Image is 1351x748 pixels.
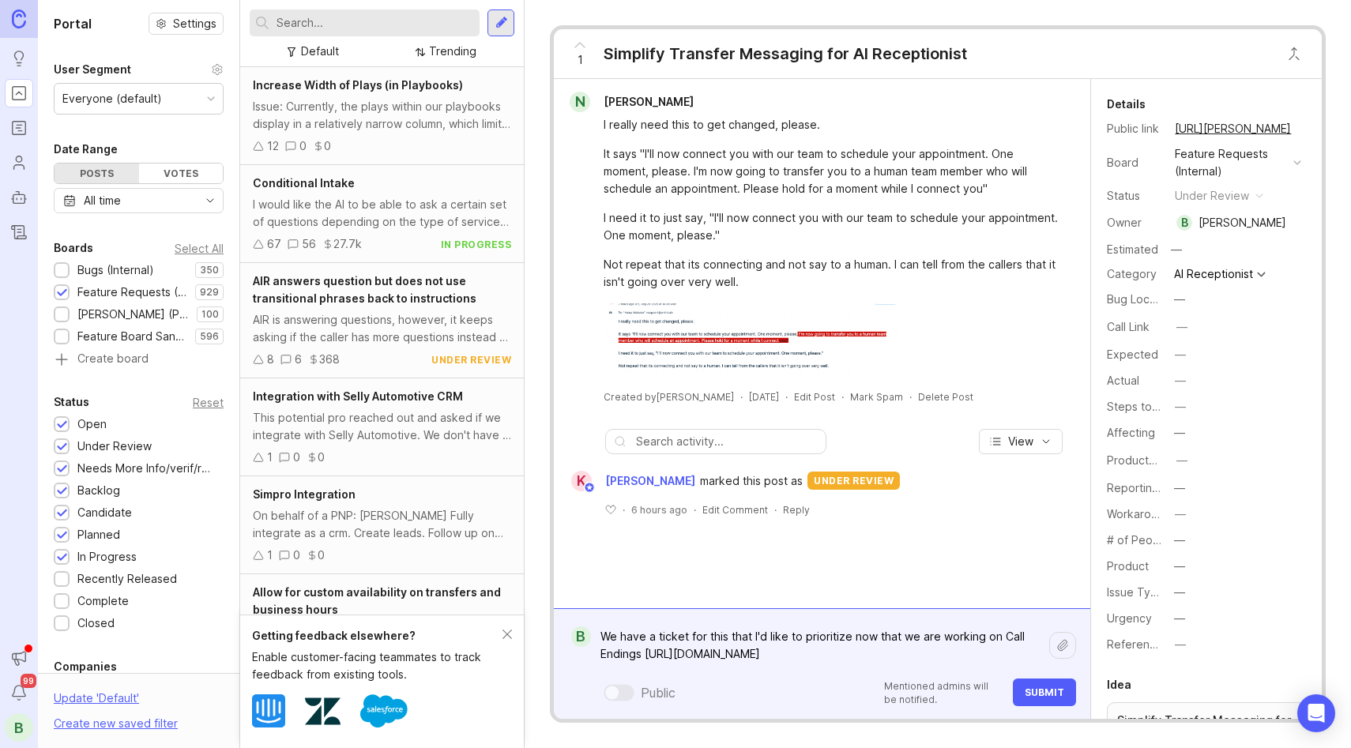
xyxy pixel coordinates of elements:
[1107,611,1152,625] label: Urgency
[252,627,502,645] div: Getting feedback elsewhere?
[1174,269,1253,280] div: AI Receptionist
[77,261,154,279] div: Bugs (Internal)
[240,378,524,476] a: Integration with Selly Automotive CRMThis potential pro reached out and asked if we integrate wit...
[1166,239,1187,260] div: —
[694,503,696,517] div: ·
[5,114,33,142] a: Roadmaps
[318,547,325,564] div: 0
[149,13,224,35] a: Settings
[240,263,524,378] a: AIR answers question but does not use transitional phrases back to instructionsAIR is answering q...
[1170,370,1191,391] button: Actual
[1176,215,1192,231] div: B
[139,164,224,183] div: Votes
[293,547,300,564] div: 0
[54,353,224,367] a: Create board
[175,244,224,253] div: Select All
[623,503,625,517] div: ·
[77,526,120,543] div: Planned
[807,472,900,490] div: under review
[77,615,115,632] div: Closed
[1170,397,1191,417] button: Steps to Reproduce
[429,43,476,60] div: Trending
[5,678,33,707] button: Notifications
[5,148,33,177] a: Users
[295,351,302,368] div: 6
[54,393,89,412] div: Status
[631,503,687,517] span: 6 hours ago
[1107,426,1155,439] label: Affecting
[1174,291,1185,308] div: —
[774,503,777,517] div: ·
[1008,434,1033,449] span: View
[1172,450,1192,471] button: ProductboardID
[604,95,694,108] span: [PERSON_NAME]
[5,79,33,107] a: Portal
[252,694,285,727] img: Intercom logo
[77,504,132,521] div: Candidate
[77,328,187,345] div: Feature Board Sandbox [DATE]
[253,409,511,444] div: This potential pro reached out and asked if we integrate with Selly Automotive. We don't have a h...
[12,9,26,28] img: Canny Home
[77,482,120,499] div: Backlog
[1117,712,1296,744] p: Simplify Transfer Messaging for AI Receptionist
[909,390,912,404] div: ·
[21,674,36,688] span: 99
[267,449,273,466] div: 1
[1172,317,1192,337] button: Call Link
[1174,558,1185,575] div: —
[253,585,501,616] span: Allow for custom availability on transfers and business hours
[604,145,1059,197] div: It says "I'll now connect you with our team to schedule your appointment. One moment, please. I'm...
[1107,400,1214,413] label: Steps to Reproduce
[77,284,187,301] div: Feature Requests (Internal)
[1013,678,1076,706] button: Submit
[1107,292,1176,306] label: Bug Location
[1174,610,1185,627] div: —
[55,164,139,183] div: Posts
[1107,585,1165,599] label: Issue Type
[604,43,967,65] div: Simplify Transfer Messaging for AI Receptionist
[749,390,779,404] a: [DATE]
[604,256,1059,291] div: Not repeat that its connecting and not say to a human. I can tell from the callers that it isn't ...
[1175,346,1186,363] div: —
[240,165,524,263] a: Conditional IntakeI would like the AI to be able to ask a certain set of questions depending on t...
[1175,372,1186,389] div: —
[1107,214,1162,231] div: Owner
[1107,244,1158,255] div: Estimated
[253,78,463,92] span: Increase Width of Plays (in Playbooks)
[5,44,33,73] a: Ideas
[54,239,93,257] div: Boards
[5,644,33,672] button: Announcements
[293,449,300,466] div: 0
[605,472,695,490] span: [PERSON_NAME]
[193,398,224,407] div: Reset
[1175,187,1249,205] div: under review
[1107,637,1177,651] label: Reference(s)
[1174,479,1185,497] div: —
[604,209,1059,244] div: I need it to just say, "I'll now connect you with our team to schedule your appointment. One mome...
[1175,636,1186,653] div: —
[1107,507,1171,521] label: Workaround
[84,192,121,209] div: All time
[562,471,700,491] a: K[PERSON_NAME]
[1107,453,1191,467] label: ProductboardID
[253,98,511,133] div: Issue: Currently, the plays within our playbooks display in a relatively narrow column, which lim...
[570,92,590,112] div: N
[253,487,356,501] span: Simpro Integration
[1175,506,1186,523] div: —
[1025,686,1064,698] span: Submit
[253,389,463,403] span: Integration with Selly Automotive CRM
[1278,38,1310,70] button: Close button
[783,503,810,517] div: Reply
[1170,634,1191,655] button: Reference(s)
[604,303,901,382] img: https://canny-assets.io/images/475efb5f14c7f97383807bf4d3ce8026.png
[267,137,279,155] div: 12
[1170,118,1296,139] a: [URL][PERSON_NAME]
[54,140,118,159] div: Date Range
[1199,214,1286,231] div: [PERSON_NAME]
[1107,559,1149,573] label: Product
[301,43,339,60] div: Default
[77,415,107,433] div: Open
[571,626,591,647] div: B
[318,449,325,466] div: 0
